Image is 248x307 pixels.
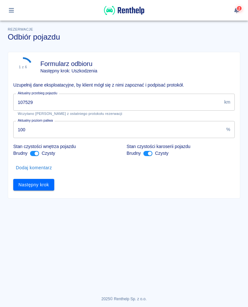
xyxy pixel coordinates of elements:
[40,68,97,74] p: Następny krok: Uszkodzenia
[127,150,141,157] p: Brudny
[8,33,240,42] h3: Odbiór pojazdu
[155,150,169,157] p: Czysty
[40,60,97,68] h4: Formularz odbioru
[224,99,230,106] p: km
[127,143,235,150] p: Stan czystości karoserii pojazdu
[13,143,121,150] p: Stan czystości wnętrza pojazdu
[18,118,53,123] label: Aktualny poziom paliwa
[42,150,55,157] p: Czysty
[104,5,144,16] img: Renthelp logo
[18,91,57,96] label: Aktualny przebieg pojazdu
[13,179,54,191] button: Następny krok
[8,27,33,31] span: Rezerwacje
[13,82,235,88] p: Uzupełnij dane eksploatacyjne, by klient mógł się z nimi zapoznać i podpisać protokół.
[238,7,241,10] span: 2
[226,126,230,133] p: %
[19,65,27,69] div: 1 z 6
[13,162,55,174] button: Dodaj komentarz
[13,150,27,157] p: Brudny
[18,112,230,116] p: Wczytano [PERSON_NAME] z ostatniego protokołu rezerwacji
[104,12,144,17] a: Renthelp logo
[231,5,243,16] button: 2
